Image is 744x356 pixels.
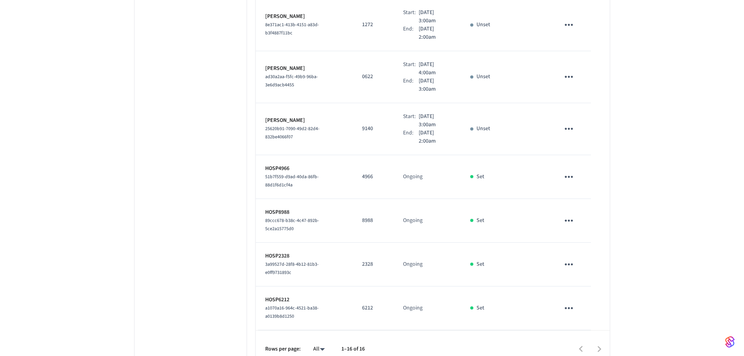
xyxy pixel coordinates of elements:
p: [PERSON_NAME] [265,64,343,73]
p: 4966 [362,173,384,181]
p: [PERSON_NAME] [265,116,343,125]
p: 9140 [362,125,384,133]
div: End: [403,77,419,93]
span: 25620b91-7090-49d2-82d4-832be4066f07 [265,125,319,140]
p: Rows per page: [265,345,301,353]
td: Ongoing [394,199,461,243]
p: [DATE] 3:00am [419,77,451,93]
p: [DATE] 3:00am [419,9,451,25]
p: 1–16 of 16 [341,345,365,353]
td: Ongoing [394,286,461,330]
p: Set [476,216,484,225]
p: Unset [476,73,490,81]
span: 3a99527d-28f8-4b12-81b3-e0ff9731893c [265,261,319,276]
p: 6212 [362,304,384,312]
img: SeamLogoGradient.69752ec5.svg [725,336,735,348]
div: Start: [403,9,419,25]
p: 1272 [362,21,384,29]
div: Start: [403,113,419,129]
p: [DATE] 2:00am [419,25,451,41]
div: End: [403,25,419,41]
p: [PERSON_NAME] [265,13,343,21]
p: 8988 [362,216,384,225]
div: All [310,343,329,355]
td: Ongoing [394,243,461,286]
div: End: [403,129,419,145]
p: Set [476,260,484,268]
p: 2328 [362,260,384,268]
span: 51b7f559-d9ad-40da-86fb-88d1f6d1cf4a [265,174,319,188]
span: a1070a16-964c-4521-ba38-a0139b8d1250 [265,305,319,320]
div: Start: [403,61,419,77]
p: [DATE] 4:00am [419,61,451,77]
p: HOSP4966 [265,165,343,173]
span: 8e371ac1-413b-4151-a83d-b3f4887f11bc [265,21,319,36]
p: Unset [476,21,490,29]
p: [DATE] 2:00am [419,129,451,145]
p: HOSP8988 [265,208,343,216]
span: 89ccc678-b38c-4c47-892b-5ce2a15775d0 [265,217,319,232]
span: ad30a2aa-f5fc-49b9-96ba-3e6d9acb4455 [265,73,318,88]
td: Ongoing [394,155,461,199]
p: Unset [476,125,490,133]
p: HOSP6212 [265,296,343,304]
p: Set [476,173,484,181]
p: Set [476,304,484,312]
p: 0622 [362,73,384,81]
p: HOSP2328 [265,252,343,260]
p: [DATE] 3:00am [419,113,451,129]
